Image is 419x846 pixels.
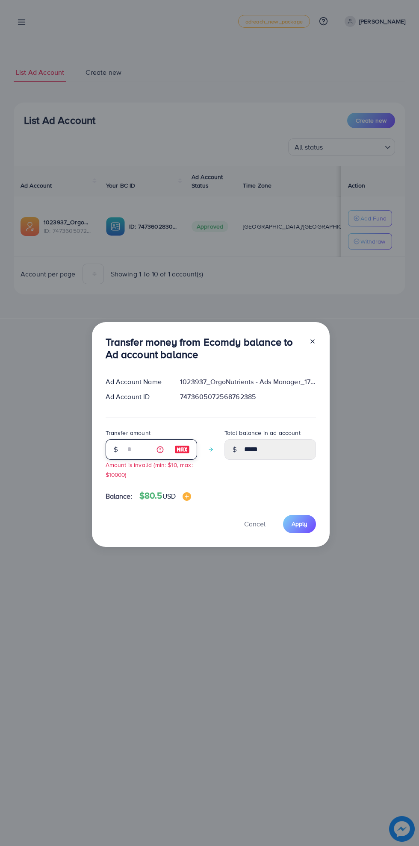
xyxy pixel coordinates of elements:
[292,520,307,528] span: Apply
[106,461,193,479] small: Amount is invalid (min: $10, max: $10000)
[99,392,174,402] div: Ad Account ID
[174,444,190,455] img: image
[233,515,276,533] button: Cancel
[173,377,322,387] div: 1023937_OrgoNutrients - Ads Manager_1740084299738
[224,429,301,437] label: Total balance in ad account
[162,491,176,501] span: USD
[244,519,266,529] span: Cancel
[106,491,133,501] span: Balance:
[173,392,322,402] div: 7473605072568762385
[283,515,316,533] button: Apply
[106,429,150,437] label: Transfer amount
[183,492,191,501] img: image
[139,491,191,501] h4: $80.5
[99,377,174,387] div: Ad Account Name
[106,336,302,361] h3: Transfer money from Ecomdy balance to Ad account balance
